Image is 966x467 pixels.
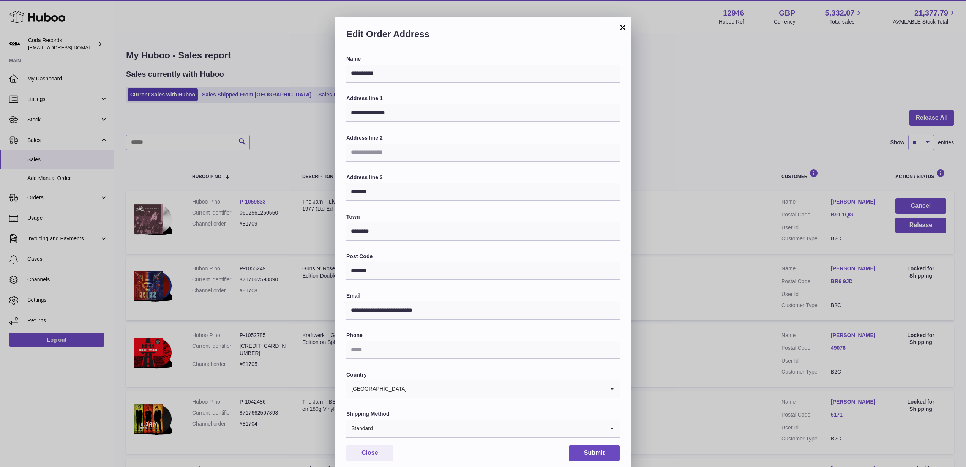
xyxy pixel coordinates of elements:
button: × [618,23,627,32]
h2: Edit Order Address [346,28,620,44]
label: Name [346,55,620,63]
button: Submit [569,445,620,461]
label: Address line 2 [346,134,620,142]
span: Standard [346,420,373,437]
label: Town [346,213,620,221]
label: Shipping Method [346,410,620,418]
label: Email [346,292,620,300]
button: Close [346,445,393,461]
input: Search for option [407,380,605,398]
span: [GEOGRAPHIC_DATA] [346,380,407,398]
label: Country [346,371,620,379]
label: Post Code [346,253,620,260]
div: Search for option [346,420,620,438]
input: Search for option [373,420,605,437]
label: Phone [346,332,620,339]
label: Address line 1 [346,95,620,102]
div: Search for option [346,380,620,398]
label: Address line 3 [346,174,620,181]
